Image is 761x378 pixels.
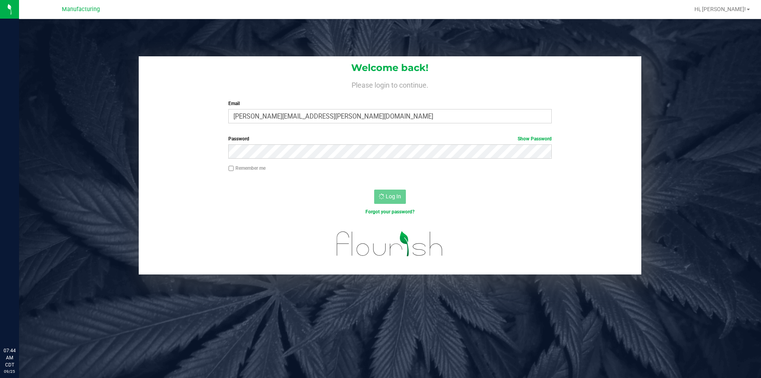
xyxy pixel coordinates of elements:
img: flourish_logo.svg [327,224,453,264]
p: 09/25 [4,368,15,374]
p: 07:44 AM CDT [4,347,15,368]
h4: Please login to continue. [139,79,641,89]
span: Password [228,136,249,142]
label: Email [228,100,551,107]
h1: Welcome back! [139,63,641,73]
a: Show Password [518,136,552,142]
span: Log In [386,193,401,200]
input: Remember me [228,166,234,171]
button: Log In [374,190,406,204]
label: Remember me [228,165,266,172]
a: Forgot your password? [365,209,415,215]
span: Manufacturing [62,6,100,13]
span: Hi, [PERSON_NAME]! [694,6,746,12]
